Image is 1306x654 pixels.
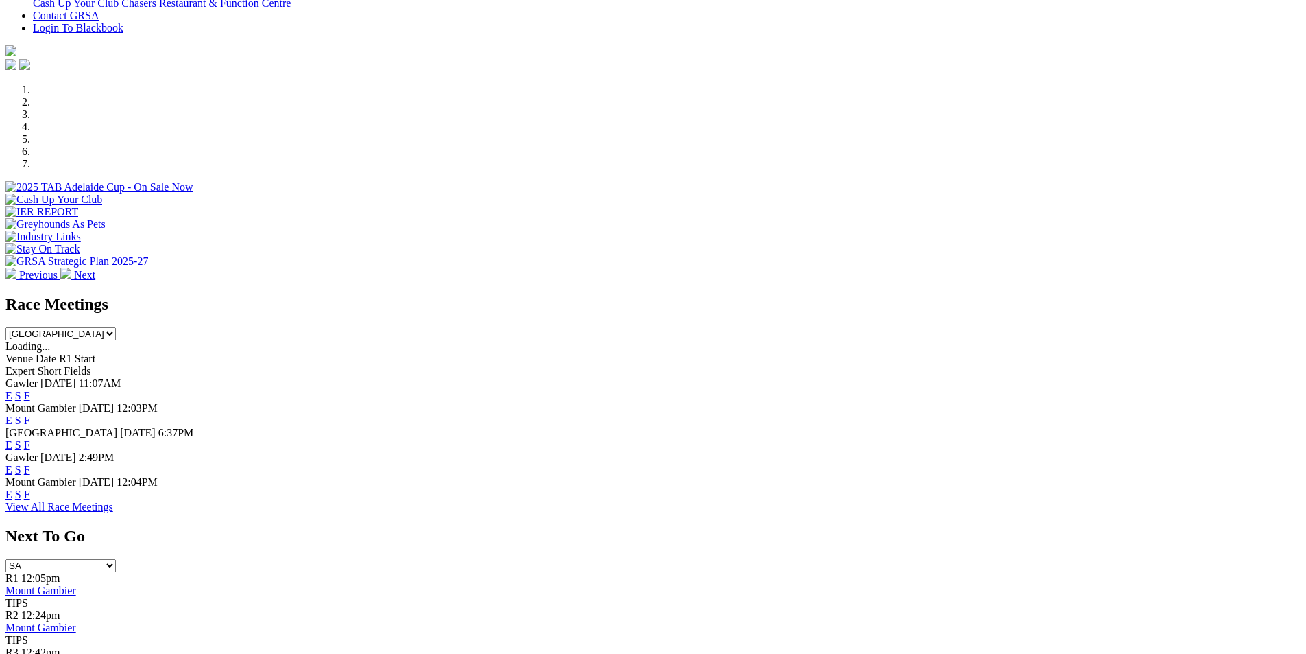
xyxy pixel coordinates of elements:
span: Next [74,269,95,281]
a: S [15,489,21,500]
span: 12:05pm [21,572,60,584]
span: [DATE] [79,402,114,414]
img: chevron-left-pager-white.svg [5,268,16,279]
span: Gawler [5,452,38,463]
span: [DATE] [120,427,156,439]
span: Expert [5,365,35,377]
img: Cash Up Your Club [5,194,102,206]
span: Short [38,365,62,377]
a: E [5,390,12,401]
span: Loading... [5,340,50,352]
a: Next [60,269,95,281]
a: S [15,390,21,401]
span: 11:07AM [79,377,121,389]
img: 2025 TAB Adelaide Cup - On Sale Now [5,181,193,194]
a: E [5,464,12,476]
a: E [5,414,12,426]
a: View All Race Meetings [5,501,113,513]
a: Contact GRSA [33,10,99,21]
a: S [15,464,21,476]
a: Mount Gambier [5,622,76,633]
span: 12:03PM [117,402,158,414]
h2: Race Meetings [5,295,1301,314]
a: F [24,464,30,476]
span: Date [36,353,56,364]
a: Previous [5,269,60,281]
a: E [5,489,12,500]
img: chevron-right-pager-white.svg [60,268,71,279]
img: GRSA Strategic Plan 2025-27 [5,255,148,268]
span: TIPS [5,597,28,609]
span: Previous [19,269,58,281]
span: Gawler [5,377,38,389]
span: 12:04PM [117,476,158,488]
span: 6:37PM [158,427,194,439]
img: Greyhounds As Pets [5,218,106,231]
a: S [15,414,21,426]
span: R2 [5,609,19,621]
a: F [24,439,30,451]
span: [DATE] [79,476,114,488]
span: [DATE] [40,377,76,389]
img: Stay On Track [5,243,80,255]
span: 12:24pm [21,609,60,621]
span: Mount Gambier [5,476,76,488]
img: twitter.svg [19,59,30,70]
span: 2:49PM [79,452,114,463]
span: Mount Gambier [5,402,76,414]
a: Mount Gambier [5,585,76,596]
a: S [15,439,21,451]
span: [GEOGRAPHIC_DATA] [5,427,117,439]
span: [DATE] [40,452,76,463]
span: Fields [64,365,90,377]
img: Industry Links [5,231,81,243]
a: Login To Blackbook [33,22,123,34]
a: F [24,414,30,426]
a: F [24,390,30,401]
a: E [5,439,12,451]
img: IER REPORT [5,206,78,218]
span: R1 [5,572,19,584]
img: logo-grsa-white.png [5,45,16,56]
a: F [24,489,30,500]
h2: Next To Go [5,527,1301,546]
span: R1 Start [59,353,95,364]
img: facebook.svg [5,59,16,70]
span: Venue [5,353,33,364]
span: TIPS [5,634,28,646]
